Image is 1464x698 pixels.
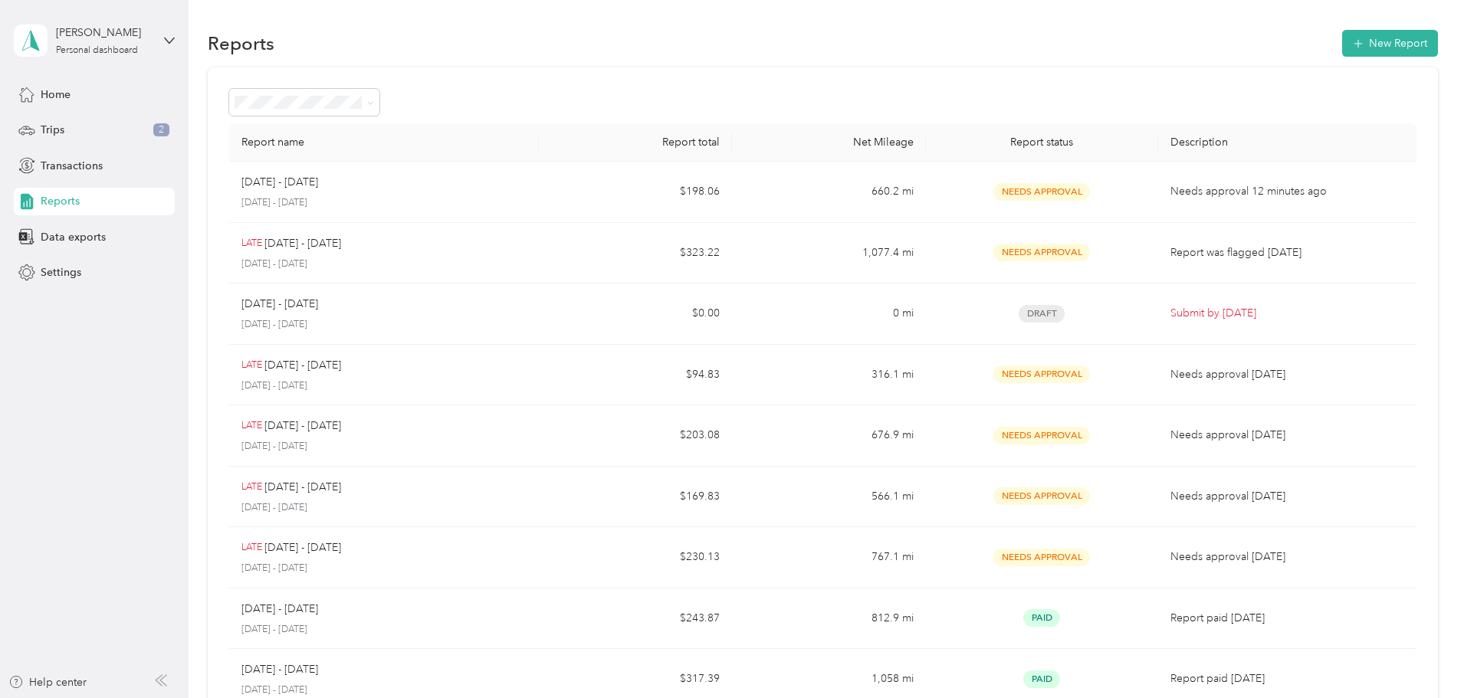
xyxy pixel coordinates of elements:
td: 316.1 mi [732,345,925,406]
p: [DATE] - [DATE] [241,379,527,393]
span: Needs Approval [993,365,1090,383]
p: [DATE] - [DATE] [241,601,318,618]
p: [DATE] - [DATE] [241,562,527,575]
span: Needs Approval [993,427,1090,444]
td: 660.2 mi [732,162,925,223]
span: Paid [1023,609,1060,627]
p: LATE [241,359,262,372]
p: LATE [241,237,262,251]
p: [DATE] - [DATE] [264,418,341,434]
span: 2 [153,123,169,137]
p: Submit by [DATE] [1170,305,1404,322]
td: 0 mi [732,283,925,345]
div: Report status [938,136,1146,149]
p: Needs approval [DATE] [1170,488,1404,505]
span: Trips [41,122,64,138]
td: $198.06 [539,162,732,223]
p: [DATE] - [DATE] [241,296,318,313]
td: $0.00 [539,283,732,345]
td: $323.22 [539,223,732,284]
p: Needs approval [DATE] [1170,549,1404,565]
span: Data exports [41,229,106,245]
th: Report name [229,123,539,162]
p: Needs approval [DATE] [1170,366,1404,383]
th: Report total [539,123,732,162]
p: [DATE] - [DATE] [264,235,341,252]
p: Report was flagged [DATE] [1170,244,1404,261]
p: [DATE] - [DATE] [264,479,341,496]
p: [DATE] - [DATE] [241,257,527,271]
p: Report paid [DATE] [1170,610,1404,627]
td: $203.08 [539,405,732,467]
td: $94.83 [539,345,732,406]
td: $169.83 [539,467,732,528]
div: Personal dashboard [56,46,138,55]
p: [DATE] - [DATE] [241,683,527,697]
span: Needs Approval [993,244,1090,261]
button: New Report [1342,30,1438,57]
td: 812.9 mi [732,588,925,650]
p: [DATE] - [DATE] [241,318,527,332]
p: [DATE] - [DATE] [264,539,341,556]
th: Net Mileage [732,123,925,162]
p: Report paid [DATE] [1170,670,1404,687]
iframe: Everlance-gr Chat Button Frame [1378,612,1464,698]
p: [DATE] - [DATE] [241,174,318,191]
span: Transactions [41,158,103,174]
span: Needs Approval [993,549,1090,566]
p: [DATE] - [DATE] [264,357,341,374]
span: Draft [1019,305,1065,323]
span: Settings [41,264,81,280]
p: Needs approval 12 minutes ago [1170,183,1404,200]
td: 767.1 mi [732,527,925,588]
td: 1,077.4 mi [732,223,925,284]
td: 676.9 mi [732,405,925,467]
span: Reports [41,193,80,209]
td: $243.87 [539,588,732,650]
p: [DATE] - [DATE] [241,440,527,454]
td: $230.13 [539,527,732,588]
p: [DATE] - [DATE] [241,661,318,678]
p: Needs approval [DATE] [1170,427,1404,444]
span: Paid [1023,670,1060,688]
button: Help center [8,674,87,690]
span: Home [41,87,71,103]
p: [DATE] - [DATE] [241,623,527,637]
p: LATE [241,541,262,555]
div: [PERSON_NAME] [56,25,152,41]
td: 566.1 mi [732,467,925,528]
p: [DATE] - [DATE] [241,196,527,210]
h1: Reports [208,35,274,51]
span: Needs Approval [993,487,1090,505]
p: LATE [241,419,262,433]
p: [DATE] - [DATE] [241,501,527,515]
th: Description [1158,123,1416,162]
span: Needs Approval [993,183,1090,201]
p: LATE [241,480,262,494]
